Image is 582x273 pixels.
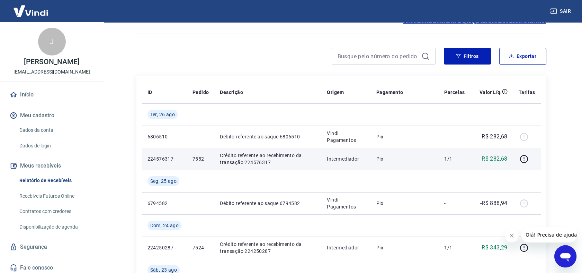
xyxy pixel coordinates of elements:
[480,199,508,207] p: -R$ 888,94
[192,244,209,251] p: 7524
[147,155,181,162] p: 224576317
[482,155,508,163] p: R$ 282,68
[220,133,316,140] p: Débito referente ao saque 6806510
[519,89,535,96] p: Tarifas
[24,58,79,66] p: [PERSON_NAME]
[17,139,95,153] a: Dados de login
[376,89,403,96] p: Pagamento
[554,245,576,267] iframe: Botão para abrir a janela de mensagens
[150,222,179,229] span: Dom, 24 ago
[505,229,519,242] iframe: Fechar mensagem
[147,89,152,96] p: ID
[376,200,433,207] p: Pix
[521,227,576,242] iframe: Mensagem da empresa
[327,89,344,96] p: Origem
[376,133,433,140] p: Pix
[14,68,90,76] p: [EMAIL_ADDRESS][DOMAIN_NAME]
[8,239,95,255] a: Segurança
[147,244,181,251] p: 224250287
[220,241,316,255] p: Crédito referente ao recebimento da transação 224250287
[499,48,546,65] button: Exportar
[8,0,53,22] img: Vindi
[444,48,491,65] button: Filtros
[4,5,58,10] span: Olá! Precisa de ajuda?
[444,200,465,207] p: -
[192,89,209,96] p: Pedido
[220,200,316,207] p: Débito referente ao saque 6794582
[17,204,95,219] a: Contratos com credores
[8,108,95,123] button: Meu cadastro
[147,133,181,140] p: 6806510
[549,5,574,18] button: Sair
[150,111,175,118] span: Ter, 26 ago
[444,155,465,162] p: 1/1
[17,173,95,188] a: Relatório de Recebíveis
[444,89,465,96] p: Parcelas
[17,123,95,137] a: Dados da conta
[327,130,365,144] p: Vindi Pagamentos
[327,196,365,210] p: Vindi Pagamentos
[444,244,465,251] p: 1/1
[8,87,95,102] a: Início
[220,152,316,166] p: Crédito referente ao recebimento da transação 224576317
[220,89,243,96] p: Descrição
[38,28,66,56] div: J
[338,51,419,61] input: Busque pelo número do pedido
[480,133,508,141] p: -R$ 282,68
[482,244,508,252] p: R$ 343,29
[17,189,95,203] a: Recebíveis Futuros Online
[444,133,465,140] p: -
[376,155,433,162] p: Pix
[376,244,433,251] p: Pix
[327,244,365,251] p: Intermediador
[327,155,365,162] p: Intermediador
[17,220,95,234] a: Disponibilização de agenda
[147,200,181,207] p: 6794582
[480,89,502,96] p: Valor Líq.
[150,178,177,185] span: Seg, 25 ago
[8,158,95,173] button: Meus recebíveis
[192,155,209,162] p: 7552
